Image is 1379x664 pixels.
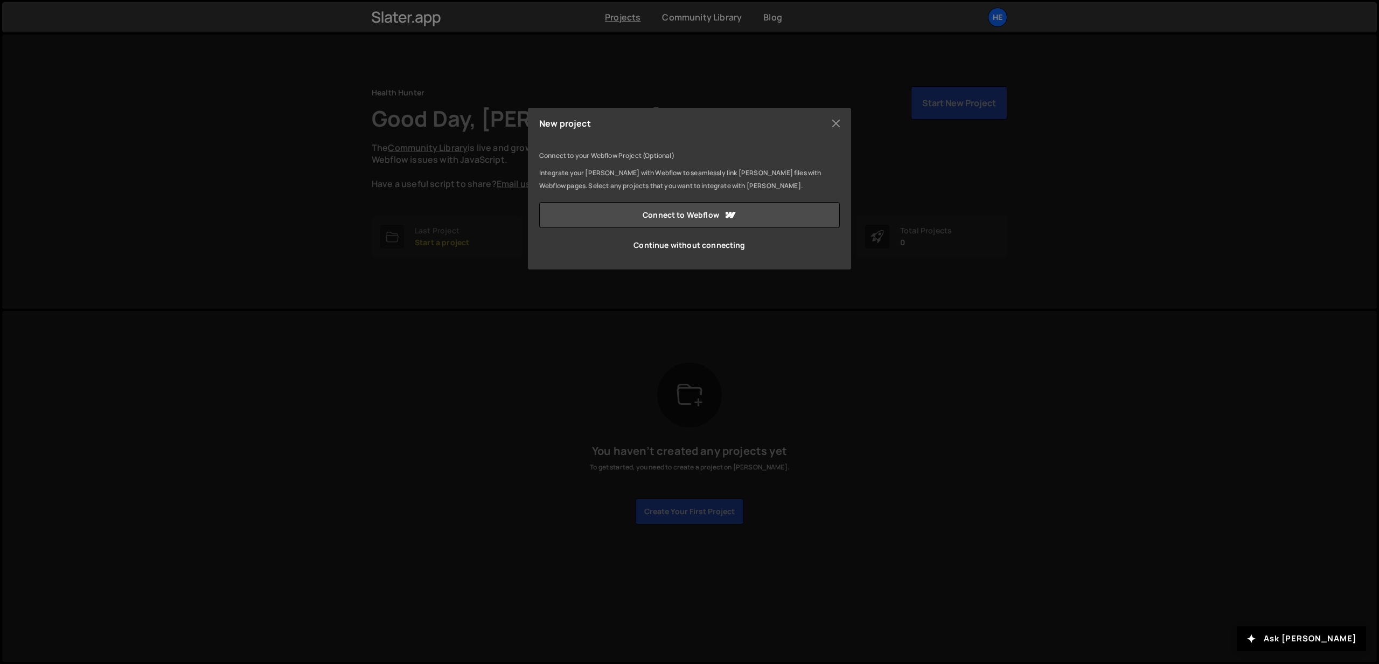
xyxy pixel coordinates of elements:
[539,119,591,128] h5: New project
[539,232,840,258] a: Continue without connecting
[539,202,840,228] a: Connect to Webflow
[1237,626,1366,651] button: Ask [PERSON_NAME]
[539,149,840,162] p: Connect to your Webflow Project (Optional)
[828,115,844,132] button: Close
[539,167,840,192] p: Integrate your [PERSON_NAME] with Webflow to seamlessly link [PERSON_NAME] files with Webflow pag...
